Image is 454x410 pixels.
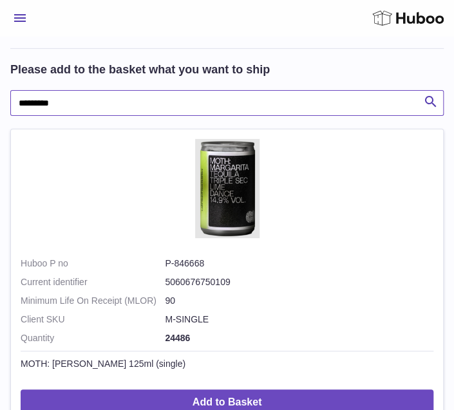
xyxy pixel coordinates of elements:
[21,295,165,307] dt: Minimum Life On Receipt (MLOR)
[21,276,165,288] dt: Current identifier
[165,295,433,307] dd: 90
[21,332,433,351] td: 24486
[21,332,165,344] strong: Quantity
[21,257,165,270] dt: Huboo P no
[165,313,433,326] dd: M-SINGLE
[21,351,433,377] td: MOTH: [PERSON_NAME] 125ml (single)
[10,62,270,77] h2: Please add to the basket what you want to ship
[165,257,433,270] dd: P-846668
[21,313,165,326] dt: Client SKU
[195,139,260,238] img: MOTH: Margarita 125ml (single)
[165,276,433,288] dd: 5060676750109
